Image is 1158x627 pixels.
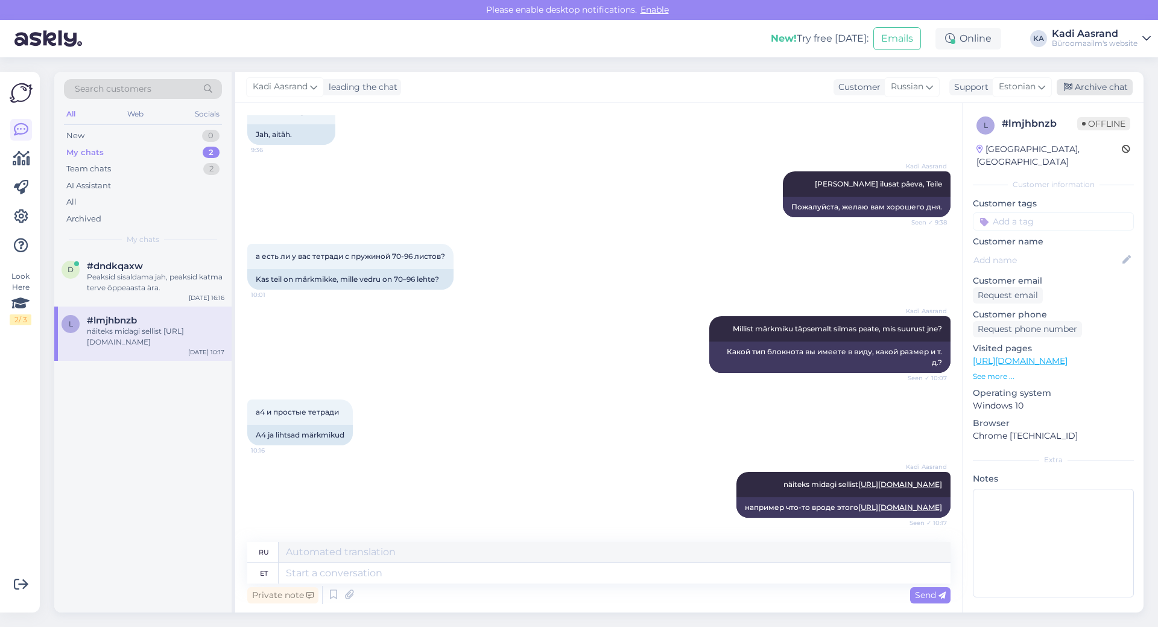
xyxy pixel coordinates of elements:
[973,473,1134,485] p: Notes
[203,163,220,175] div: 2
[66,180,111,192] div: AI Assistant
[973,275,1134,287] p: Customer email
[973,197,1134,210] p: Customer tags
[247,425,353,445] div: A4 ja lihtsad märkmikud
[973,454,1134,465] div: Extra
[976,143,1122,168] div: [GEOGRAPHIC_DATA], [GEOGRAPHIC_DATA]
[247,587,318,603] div: Private note
[733,324,942,333] span: Millist märkmiku täpsemalt silmas peate, mis suurust jne?
[834,81,881,94] div: Customer
[783,197,951,217] div: Пожалуйста, желаю вам хорошего дня.
[1030,30,1047,47] div: KA
[973,179,1134,190] div: Customer information
[999,80,1036,94] span: Estonian
[66,163,111,175] div: Team chats
[973,355,1068,366] a: [URL][DOMAIN_NAME]
[973,287,1043,304] div: Request email
[1052,39,1137,48] div: Büroomaailm's website
[10,81,33,104] img: Askly Logo
[69,319,73,328] span: l
[891,80,923,94] span: Russian
[87,315,137,326] span: #lmjhbnzb
[66,147,104,159] div: My chats
[10,314,31,325] div: 2 / 3
[188,348,224,357] div: [DATE] 10:17
[973,235,1134,248] p: Customer name
[259,542,269,562] div: ru
[973,342,1134,355] p: Visited pages
[1077,117,1130,130] span: Offline
[87,326,224,348] div: näiteks midagi sellist [URL][DOMAIN_NAME]
[973,387,1134,399] p: Operating system
[973,371,1134,382] p: See more ...
[256,252,445,261] span: а есть ли у вас тетради с пружиной 70-96 листов?
[1002,116,1077,131] div: # lmjhbnzb
[771,31,868,46] div: Try free [DATE]:
[935,28,1001,49] div: Online
[203,147,220,159] div: 2
[68,265,74,274] span: d
[902,374,947,383] span: Seen ✓ 10:07
[66,196,77,208] div: All
[902,218,947,227] span: Seen ✓ 9:38
[247,124,335,145] div: Jah, aitäh.
[251,290,296,299] span: 10:01
[902,518,947,527] span: Seen ✓ 10:17
[858,480,942,489] a: [URL][DOMAIN_NAME]
[10,271,31,325] div: Look Here
[1052,29,1151,48] a: Kadi AasrandBüroomaailm's website
[902,162,947,171] span: Kadi Aasrand
[256,407,339,416] span: а4 и простые тетради
[637,4,672,15] span: Enable
[1052,29,1137,39] div: Kadi Aasrand
[251,446,296,455] span: 10:16
[251,145,296,154] span: 9:36
[66,130,84,142] div: New
[189,293,224,302] div: [DATE] 16:16
[973,308,1134,321] p: Customer phone
[192,106,222,122] div: Socials
[247,269,454,290] div: Kas teil on märkmikke, mille vedru on 70–96 lehte?
[1057,79,1133,95] div: Archive chat
[949,81,989,94] div: Support
[973,321,1082,337] div: Request phone number
[125,106,146,122] div: Web
[64,106,78,122] div: All
[902,462,947,471] span: Kadi Aasrand
[736,497,951,518] div: например что-то вроде этого
[783,480,942,489] span: näiteks midagi sellist
[771,33,797,44] b: New!
[66,213,101,225] div: Archived
[709,342,951,373] div: Какой тип блокнота вы имеете в виду, какой размер и т. д.?
[260,563,268,584] div: et
[87,272,224,293] div: Peaksid sisaldama jah, peaksid katma terve õppeaasta ära.
[87,261,143,272] span: #dndkqaxw
[324,81,397,94] div: leading the chat
[253,80,308,94] span: Kadi Aasrand
[873,27,921,50] button: Emails
[815,179,942,188] span: [PERSON_NAME] ilusat päeva, Teile
[973,253,1120,267] input: Add name
[127,234,159,245] span: My chats
[984,121,988,130] span: l
[902,307,947,316] span: Kadi Aasrand
[973,212,1134,231] input: Add a tag
[202,130,220,142] div: 0
[915,590,946,600] span: Send
[973,430,1134,442] p: Chrome [TECHNICAL_ID]
[858,503,942,512] a: [URL][DOMAIN_NAME]
[973,417,1134,430] p: Browser
[973,399,1134,412] p: Windows 10
[75,83,151,95] span: Search customers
